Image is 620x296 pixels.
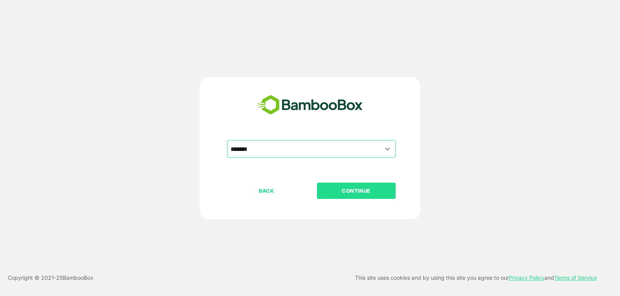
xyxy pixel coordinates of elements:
[8,273,93,282] p: Copyright © 2021- 25 BambooBox
[253,92,367,118] img: bamboobox
[227,183,306,199] button: BACK
[382,144,393,154] button: Open
[554,274,597,281] a: Terms of Service
[355,273,597,282] p: This site uses cookies and by using this site you agree to our and
[509,274,544,281] a: Privacy Policy
[317,186,395,195] p: CONTINUE
[317,183,396,199] button: CONTINUE
[228,186,305,195] p: BACK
